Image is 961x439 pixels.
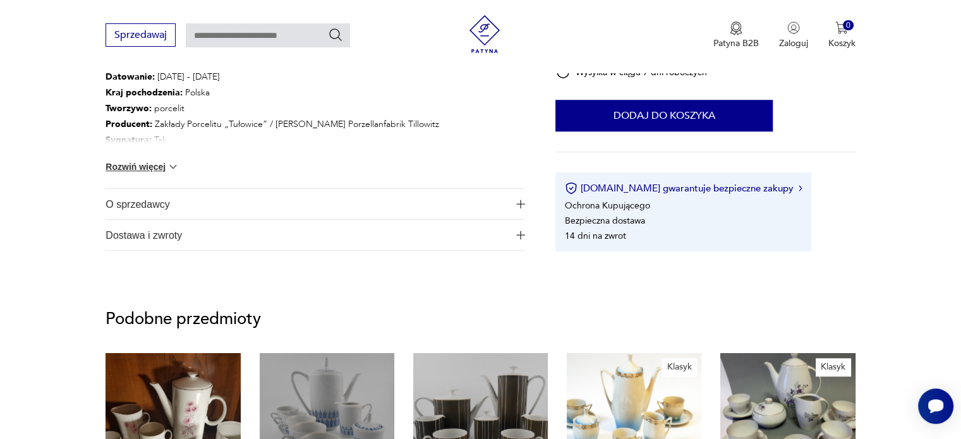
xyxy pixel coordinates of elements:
[106,71,155,83] b: Datowanie :
[106,189,525,219] button: Ikona plusaO sprzedawcy
[730,21,742,35] img: Ikona medalu
[106,102,152,114] b: Tworzywo :
[106,116,439,132] p: Zakłady Porcelitu „Tułowice” / [PERSON_NAME] Porzellanfabrik Tillowitz
[787,21,800,34] img: Ikonka użytkownika
[106,100,439,116] p: porcelit
[565,214,645,226] li: Bezpieczna dostawa
[106,69,439,85] p: [DATE] - [DATE]
[106,189,507,219] span: O sprzedawcy
[167,160,179,173] img: chevron down
[779,21,808,49] button: Zaloguj
[713,37,759,49] p: Patyna B2B
[713,21,759,49] a: Ikona medaluPatyna B2B
[106,85,439,100] p: Polska
[565,229,626,241] li: 14 dni na zwrot
[106,160,179,173] button: Rozwiń więcej
[106,220,525,250] button: Ikona plusaDostawa i zwroty
[466,15,504,53] img: Patyna - sklep z meblami i dekoracjami vintage
[106,87,183,99] b: Kraj pochodzenia :
[106,32,176,40] a: Sprzedawaj
[565,199,650,211] li: Ochrona Kupującego
[565,182,577,195] img: Ikona certyfikatu
[106,134,152,146] b: Sygnatura :
[779,37,808,49] p: Zaloguj
[843,20,854,31] div: 0
[328,27,343,42] button: Szukaj
[106,23,176,47] button: Sprzedawaj
[106,132,439,148] p: Tak
[106,220,507,250] span: Dostawa i zwroty
[828,37,855,49] p: Koszyk
[516,200,525,208] img: Ikona plusa
[918,388,953,424] iframe: Smartsupp widget button
[835,21,848,34] img: Ikona koszyka
[106,118,152,130] b: Producent :
[516,231,525,239] img: Ikona plusa
[565,182,802,195] button: [DOMAIN_NAME] gwarantuje bezpieczne zakupy
[799,185,802,191] img: Ikona strzałki w prawo
[828,21,855,49] button: 0Koszyk
[713,21,759,49] button: Patyna B2B
[106,311,855,327] p: Podobne przedmioty
[555,100,773,131] button: Dodaj do koszyka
